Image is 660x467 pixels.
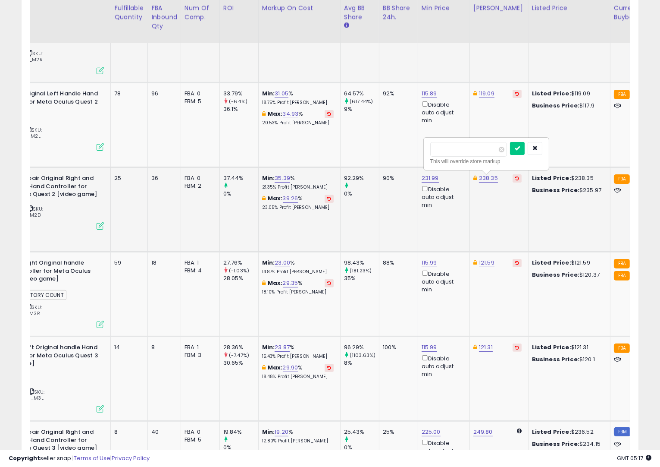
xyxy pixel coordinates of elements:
b: Listed Price: [532,89,571,98]
div: Markup on Cost [262,3,337,13]
div: $236.52 [532,428,604,436]
b: Min: [262,89,275,98]
b: Business Price: [532,101,579,110]
div: $117.9 [532,102,604,110]
b: Business Price: [532,186,579,194]
small: (-7.47%) [229,352,249,359]
div: 14 [114,344,141,351]
small: (1103.63%) [350,352,376,359]
div: 25.43% [344,428,379,436]
div: Disable auto adjust min [422,438,463,463]
a: 35.39 [275,174,290,183]
div: 28.05% [223,275,258,282]
div: 36.1% [223,105,258,113]
div: Disable auto adjust min [422,353,463,378]
b: Max: [268,110,283,118]
small: FBA [614,174,630,184]
div: FBM: 5 [185,436,213,444]
a: 115.99 [422,343,437,352]
div: FBA: 1 [185,344,213,351]
strong: Copyright [9,454,40,462]
b: Listed Price: [532,428,571,436]
b: Business Price: [532,440,579,448]
div: 90% [383,174,411,182]
p: 15.43% Profit [PERSON_NAME] [262,353,334,360]
p: 18.48% Profit [PERSON_NAME] [262,374,334,380]
div: 96 [151,90,174,98]
div: % [262,344,334,360]
div: $121.59 [532,259,604,267]
div: ROI [223,3,255,13]
div: FBA: 0 [185,428,213,436]
div: Disable auto adjust min [422,269,463,293]
small: (-1.03%) [229,267,249,274]
div: 92.29% [344,174,379,182]
a: 225.00 [422,428,441,436]
a: 115.99 [422,259,437,267]
small: Avg BB Share. [344,22,349,29]
div: 28.36% [223,344,258,351]
a: 23.87 [275,343,290,352]
div: 96.29% [344,344,379,351]
b: Min: [262,174,275,182]
p: 21.35% Profit [PERSON_NAME] [262,184,334,190]
div: $235.97 [532,186,604,194]
div: 0% [223,190,258,198]
div: $120.37 [532,271,604,279]
small: (-6.4%) [229,98,247,105]
div: % [262,195,334,211]
div: $120.1 [532,356,604,363]
a: 34.93 [283,110,299,118]
a: 39.26 [283,194,298,203]
div: % [262,279,334,295]
p: 18.10% Profit [PERSON_NAME] [262,289,334,295]
div: 27.76% [223,259,258,267]
a: 231.99 [422,174,439,183]
a: 115.89 [422,89,437,98]
div: 100% [383,344,411,351]
a: 238.35 [479,174,498,183]
div: FBA: 0 [185,90,213,98]
small: FBA [614,271,630,281]
b: Max: [268,279,283,287]
div: 8% [344,359,379,367]
div: $119.09 [532,90,604,98]
div: 88% [383,259,411,267]
div: Disable auto adjust min [422,184,463,209]
div: 8 [151,344,174,351]
div: FBA: 0 [185,174,213,182]
a: 19.20 [275,428,288,436]
div: % [262,110,334,126]
small: FBM [614,427,631,436]
a: 31.05 [275,89,288,98]
div: Min Price [422,3,466,13]
div: FBM: 4 [185,267,213,275]
div: FBM: 5 [185,98,213,105]
a: 121.31 [479,343,493,352]
div: Num of Comp. [185,3,216,22]
div: 36 [151,174,174,182]
div: 59 [114,259,141,267]
span: 2025-10-11 05:17 GMT [617,454,651,462]
div: % [262,259,334,275]
div: Fulfillable Quantity [114,3,144,22]
div: 19.84% [223,428,258,436]
div: BB Share 24h. [383,3,414,22]
div: 0% [344,190,379,198]
div: $121.31 [532,344,604,351]
b: Business Price: [532,271,579,279]
small: FBA [614,90,630,99]
a: Terms of Use [74,454,110,462]
a: 119.09 [479,89,494,98]
b: Min: [262,343,275,351]
a: 121.59 [479,259,494,267]
b: Max: [268,194,283,202]
div: $238.35 [532,174,604,182]
b: Listed Price: [532,174,571,182]
div: 92% [383,90,411,98]
div: 64.57% [344,90,379,98]
p: 14.87% Profit [PERSON_NAME] [262,269,334,275]
div: 33.79% [223,90,258,98]
small: FBA [614,259,630,268]
div: Listed Price [532,3,607,13]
